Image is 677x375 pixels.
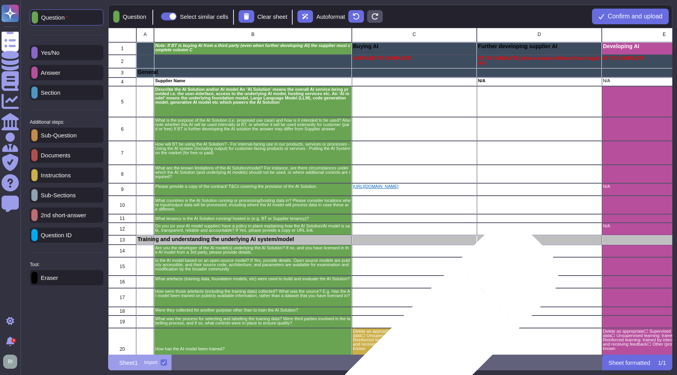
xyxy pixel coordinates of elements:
div: Select similar cells [180,14,228,20]
div: 11 [108,214,136,223]
p: Clear sheet [257,14,288,20]
p: What tenancy is the AI Solution running/ hosted in (e.g. BT or Supplier tenancy)? [155,216,351,221]
p: Question [119,14,146,20]
div: 2 [108,55,136,68]
p: N/A [478,308,601,312]
div: 13 [108,235,136,245]
p: SUPPLIER TO COMPLETE [353,56,476,61]
div: 12 [108,223,136,235]
div: 20 [108,328,136,370]
span: A [144,32,147,37]
button: user [2,353,23,370]
p: Describe the AI Solution and/or AI model An ‘AI Solution’ means the overall AI service being prov... [155,87,351,105]
p: Autoformat [316,14,345,20]
p: Eraser [38,275,58,281]
div: 3 [11,338,16,343]
p: Documents [38,152,71,158]
p: Note: If BT is buying AI from a third party (even when further developing AI) the supplier must c... [155,43,351,52]
p: Sub-Sections [38,192,76,198]
div: 1 [108,42,136,55]
p: Sub-Question [38,132,77,138]
p: What is the purpose of the AI Solution (i.e. proposed use case) and how is it intended to be used... [155,118,351,131]
p: N/A [478,79,601,83]
p: Further developing supplier AI [478,43,601,49]
p: Are you the developer of the AI model(s) underlying the AI Solution? If no, and you have licensed... [155,246,351,254]
p: Supplier Name [155,79,351,83]
p: Please provide a copy of the contract/ T&Cs covering the provision of the AI Solution. [155,184,351,189]
div: 9 [108,183,136,196]
p: How has the AI model been trained? [155,347,351,351]
p: Buying AI [353,43,476,49]
p: Delete as appropriate ​​☐​ Supervised learning: trained on labelled data ​​☐​ Unsupervised learni... [353,329,476,351]
p: Yes/No [38,50,60,56]
div: Import [144,360,157,365]
div: 7 [108,141,136,165]
p: Question ID [38,232,72,238]
p: [URL][DOMAIN_NAME] [353,184,476,189]
p: 2nd short-answer [38,212,86,218]
span: C [413,32,416,37]
span: B [252,32,255,37]
div: 6 [108,117,136,141]
div: 18 [108,307,136,316]
p: Section [38,90,60,96]
p: N/A [478,289,601,294]
p: N/A [478,329,601,334]
p: Training and understanding the underlying AI system/model [138,236,153,242]
p: General [138,69,153,75]
p: What was the process for selecting and labelling the training data? Were third parties involved i... [155,317,351,325]
p: What artefacts (training data, foundation models, etc) were used to build and evaluate the AI Sol... [155,277,351,281]
span: E [663,32,666,37]
button: Confirm and upload [592,9,669,24]
p: How will BT be using the AI Solution? - For internal-facing use in our products, services or proc... [155,142,351,155]
p: How were those artefacts (including the training data) collected? What was the source? E.g. Has t... [155,289,351,298]
div: 15 [108,257,136,276]
p: Tool: [30,262,40,267]
p: Question [38,14,68,21]
p: Sheet1 [119,360,138,366]
p: N/A [478,317,601,321]
div: grid [108,28,672,355]
p: What countries is the AI Solution running or processing/hosting data in? Please consider location... [155,198,351,211]
div: 3 [108,68,136,78]
p: N/A [478,277,601,281]
div: 19 [108,316,136,328]
span: D [538,32,541,37]
span: Confirm and upload [608,13,663,20]
p: Sheet formatted [608,360,650,366]
img: user [3,355,17,369]
div: 14 [108,245,136,257]
p: Answer [38,70,60,76]
div: 8 [108,165,136,183]
div: 17 [108,288,136,307]
div: 10 [108,196,136,214]
p: What are the known limitations of the AI Solution/model? For instance, are there circumstances un... [155,166,351,179]
p: Do you (or your AI model supplier) have a policy in place explaining how the AI Solution/AI model... [155,224,351,233]
p: Is the AI model based on an open-source model? If Yes, provide details. Open source models are pu... [155,258,351,271]
div: 5 [108,86,136,117]
p: Additional steps: [30,120,64,124]
div: 16 [108,276,136,288]
p: Instructions [38,172,71,178]
p: 1 / 1 [658,360,666,366]
p: BT TO COMPLETE (where answer different from Supplier) [478,56,601,65]
div: 4 [108,78,136,86]
p: Were they collected for another purpose other than to train the AI Solution? [155,308,351,312]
